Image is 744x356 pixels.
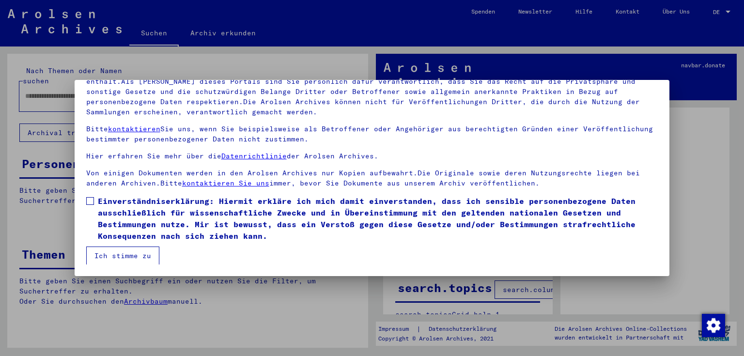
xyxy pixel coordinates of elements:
a: Datenrichtlinie [221,152,287,160]
p: Bitte beachten Sie, dass dieses Portal über NS - Verfolgte sensible Daten zu identifizierten oder... [86,66,658,117]
a: kontaktieren [108,124,160,133]
img: Zustimmung ändern [702,314,725,337]
span: Einverständniserklärung: Hiermit erkläre ich mich damit einverstanden, dass ich sensible personen... [98,195,658,242]
p: Bitte Sie uns, wenn Sie beispielsweise als Betroffener oder Angehöriger aus berechtigten Gründen ... [86,124,658,144]
a: kontaktieren Sie uns [182,179,269,187]
p: Hier erfahren Sie mehr über die der Arolsen Archives. [86,151,658,161]
div: Zustimmung ändern [701,313,725,337]
button: Ich stimme zu [86,247,159,265]
p: Von einigen Dokumenten werden in den Arolsen Archives nur Kopien aufbewahrt.Die Originale sowie d... [86,168,658,188]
